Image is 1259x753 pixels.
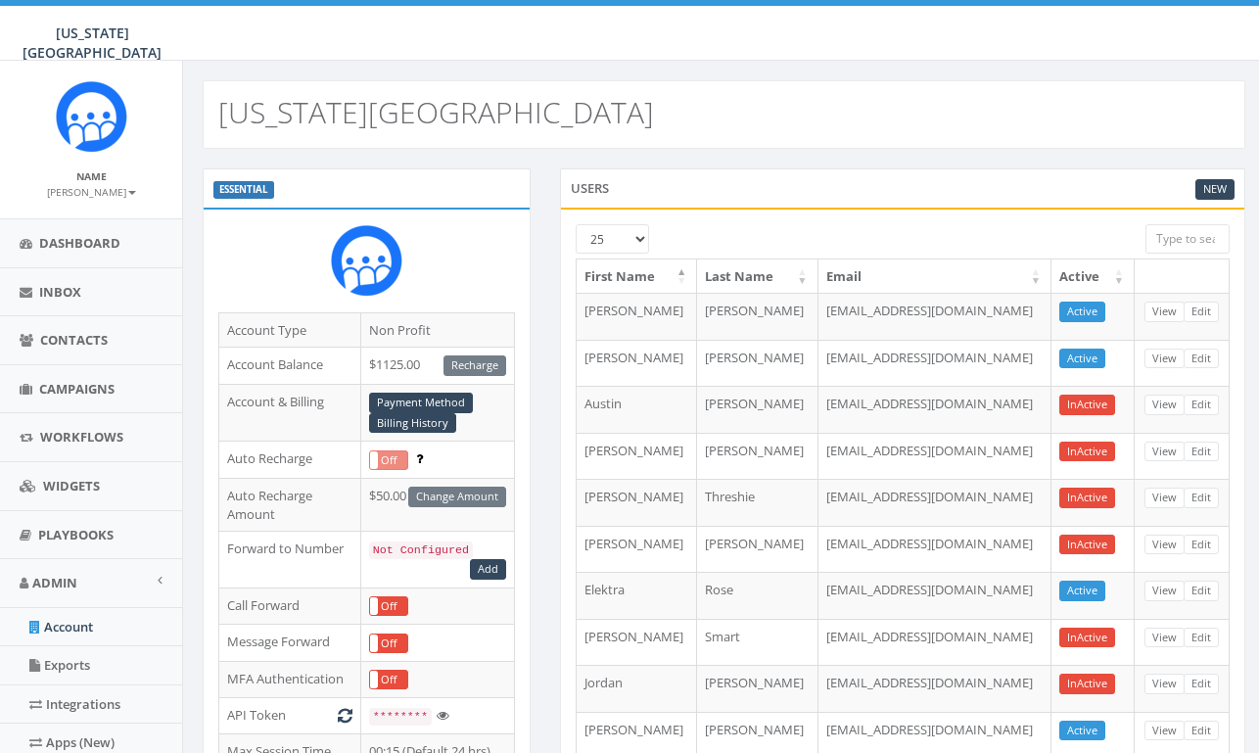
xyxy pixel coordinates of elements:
a: Edit [1184,674,1219,694]
th: Active: activate to sort column ascending [1051,259,1135,294]
td: $1125.00 [360,348,514,385]
td: [EMAIL_ADDRESS][DOMAIN_NAME] [818,340,1051,387]
td: Auto Recharge [219,442,361,479]
th: Last Name: activate to sort column ascending [697,259,817,294]
td: $50.00 [360,478,514,531]
td: [PERSON_NAME] [577,619,697,666]
label: Off [370,671,407,688]
label: Off [370,635,407,652]
td: Message Forward [219,625,361,662]
td: [EMAIL_ADDRESS][DOMAIN_NAME] [818,572,1051,619]
a: Edit [1184,628,1219,648]
a: View [1144,349,1185,369]
a: Edit [1184,302,1219,322]
td: MFA Authentication [219,661,361,698]
td: Account Balance [219,348,361,385]
td: Non Profit [360,312,514,348]
th: First Name: activate to sort column descending [577,259,697,294]
th: Email: activate to sort column ascending [818,259,1051,294]
a: Add [470,559,506,580]
a: Edit [1184,349,1219,369]
td: Account Type [219,312,361,348]
td: [EMAIL_ADDRESS][DOMAIN_NAME] [818,665,1051,712]
div: OnOff [369,634,408,653]
td: [EMAIL_ADDRESS][DOMAIN_NAME] [818,293,1051,340]
td: Elektra [577,572,697,619]
a: InActive [1059,442,1115,462]
small: [PERSON_NAME] [47,185,136,199]
i: Generate New Token [338,709,352,722]
td: [EMAIL_ADDRESS][DOMAIN_NAME] [818,479,1051,526]
a: Edit [1184,395,1219,415]
td: [PERSON_NAME] [697,340,817,387]
span: Enable to prevent campaign failure. [416,449,423,467]
a: View [1144,674,1185,694]
span: Inbox [39,283,81,301]
td: Auto Recharge Amount [219,478,361,531]
label: Off [370,451,407,469]
td: Forward to Number [219,532,361,588]
a: [PERSON_NAME] [47,182,136,200]
span: Admin [32,574,77,591]
a: Edit [1184,488,1219,508]
a: Active [1059,302,1105,322]
td: API Token [219,698,361,734]
img: Rally_Platform_Icon.png [330,224,403,298]
a: Payment Method [369,393,473,413]
a: Active [1059,721,1105,741]
a: Edit [1184,442,1219,462]
span: Contacts [40,331,108,349]
a: InActive [1059,628,1115,648]
td: [PERSON_NAME] [577,526,697,573]
a: View [1144,488,1185,508]
td: Account & Billing [219,384,361,442]
td: [EMAIL_ADDRESS][DOMAIN_NAME] [818,526,1051,573]
input: Type to search [1145,224,1230,254]
h2: [US_STATE][GEOGRAPHIC_DATA] [218,96,654,128]
a: Active [1059,581,1105,601]
a: New [1195,179,1235,200]
a: View [1144,721,1185,741]
td: [PERSON_NAME] [577,479,697,526]
a: InActive [1059,674,1115,694]
td: Jordan [577,665,697,712]
a: View [1144,628,1185,648]
a: Edit [1184,581,1219,601]
a: InActive [1059,535,1115,555]
div: Users [560,168,1245,208]
span: Workflows [40,428,123,446]
td: Smart [697,619,817,666]
a: Billing History [369,413,456,434]
a: View [1144,395,1185,415]
div: OnOff [369,670,408,689]
td: [PERSON_NAME] [697,386,817,433]
td: Threshie [697,479,817,526]
a: Edit [1184,535,1219,555]
td: [PERSON_NAME] [697,433,817,480]
a: View [1144,581,1185,601]
span: [US_STATE][GEOGRAPHIC_DATA] [23,24,162,62]
small: Name [76,169,107,183]
a: Active [1059,349,1105,369]
div: OnOff [369,596,408,616]
label: ESSENTIAL [213,181,274,199]
td: [EMAIL_ADDRESS][DOMAIN_NAME] [818,433,1051,480]
span: Dashboard [39,234,120,252]
img: Rally_Platform_Icon.png [55,80,128,154]
td: [PERSON_NAME] [577,340,697,387]
td: [EMAIL_ADDRESS][DOMAIN_NAME] [818,386,1051,433]
td: Rose [697,572,817,619]
td: [PERSON_NAME] [577,293,697,340]
span: Campaigns [39,380,115,398]
td: [PERSON_NAME] [697,293,817,340]
a: View [1144,535,1185,555]
td: Austin [577,386,697,433]
label: Off [370,597,407,615]
td: [PERSON_NAME] [577,433,697,480]
a: View [1144,442,1185,462]
a: InActive [1059,488,1115,508]
a: InActive [1059,395,1115,415]
a: Edit [1184,721,1219,741]
div: OnOff [369,450,408,470]
td: [PERSON_NAME] [697,665,817,712]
